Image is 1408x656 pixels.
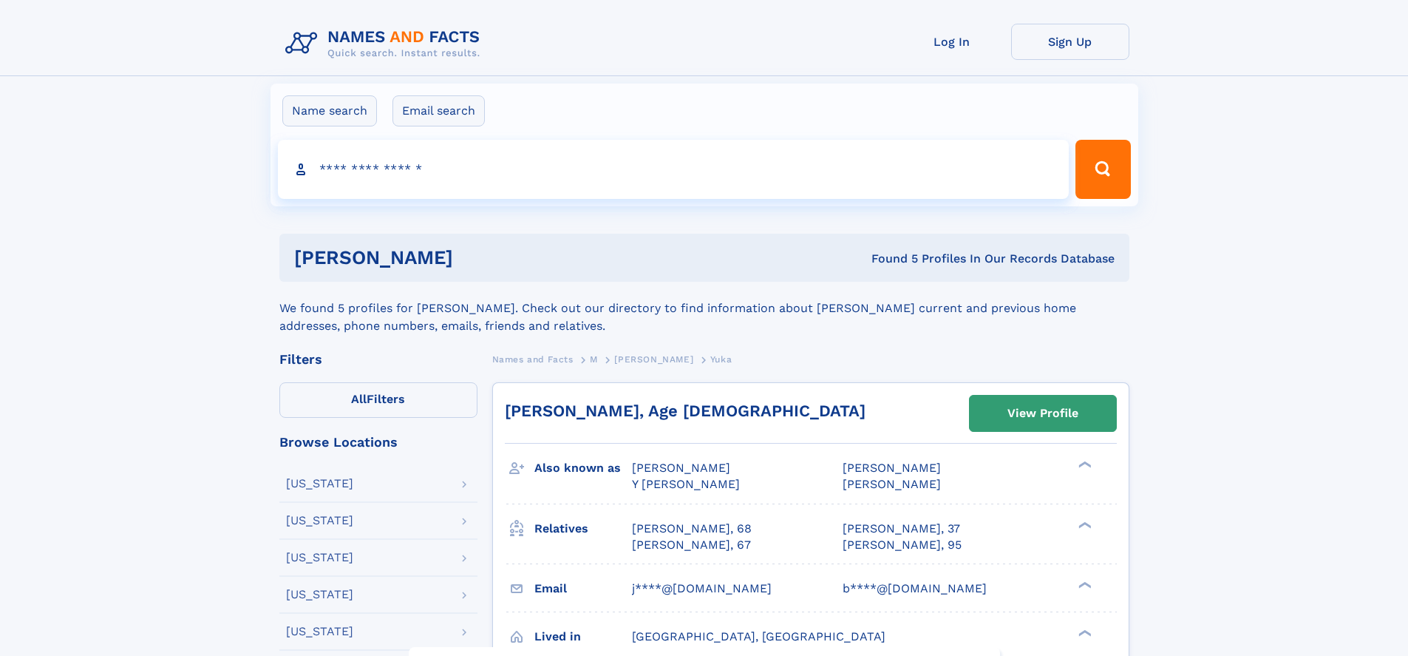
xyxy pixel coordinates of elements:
[632,521,752,537] a: [PERSON_NAME], 68
[279,282,1129,335] div: We found 5 profiles for [PERSON_NAME]. Check out our directory to find information about [PERSON_...
[970,396,1116,431] a: View Profile
[392,95,485,126] label: Email search
[286,589,353,601] div: [US_STATE]
[492,350,574,368] a: Names and Facts
[590,354,598,365] span: M
[505,402,865,420] a: [PERSON_NAME], Age [DEMOGRAPHIC_DATA]
[843,477,941,491] span: [PERSON_NAME]
[843,521,960,537] a: [PERSON_NAME], 37
[279,382,477,418] label: Filters
[1075,520,1092,530] div: ❯
[286,626,353,638] div: [US_STATE]
[294,248,662,267] h1: [PERSON_NAME]
[279,436,477,449] div: Browse Locations
[278,140,1069,199] input: search input
[534,576,632,601] h3: Email
[893,24,1011,60] a: Log In
[843,461,941,475] span: [PERSON_NAME]
[614,354,693,365] span: [PERSON_NAME]
[1011,24,1129,60] a: Sign Up
[286,478,353,490] div: [US_STATE]
[534,516,632,541] h3: Relatives
[351,392,367,406] span: All
[632,461,730,475] span: [PERSON_NAME]
[534,456,632,481] h3: Also known as
[279,24,492,64] img: Logo Names and Facts
[1075,628,1092,638] div: ❯
[632,477,740,491] span: Y [PERSON_NAME]
[843,537,962,553] a: [PERSON_NAME], 95
[534,624,632,649] h3: Lived in
[632,537,751,553] a: [PERSON_NAME], 67
[279,353,477,366] div: Filters
[710,354,732,365] span: Yuka
[282,95,377,126] label: Name search
[1075,580,1092,589] div: ❯
[1007,396,1078,430] div: View Profile
[1075,140,1130,199] button: Search Button
[286,552,353,564] div: [US_STATE]
[632,629,885,643] span: [GEOGRAPHIC_DATA], [GEOGRAPHIC_DATA]
[614,350,693,368] a: [PERSON_NAME]
[590,350,598,368] a: M
[286,515,353,527] div: [US_STATE]
[1075,460,1092,470] div: ❯
[662,251,1115,267] div: Found 5 Profiles In Our Records Database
